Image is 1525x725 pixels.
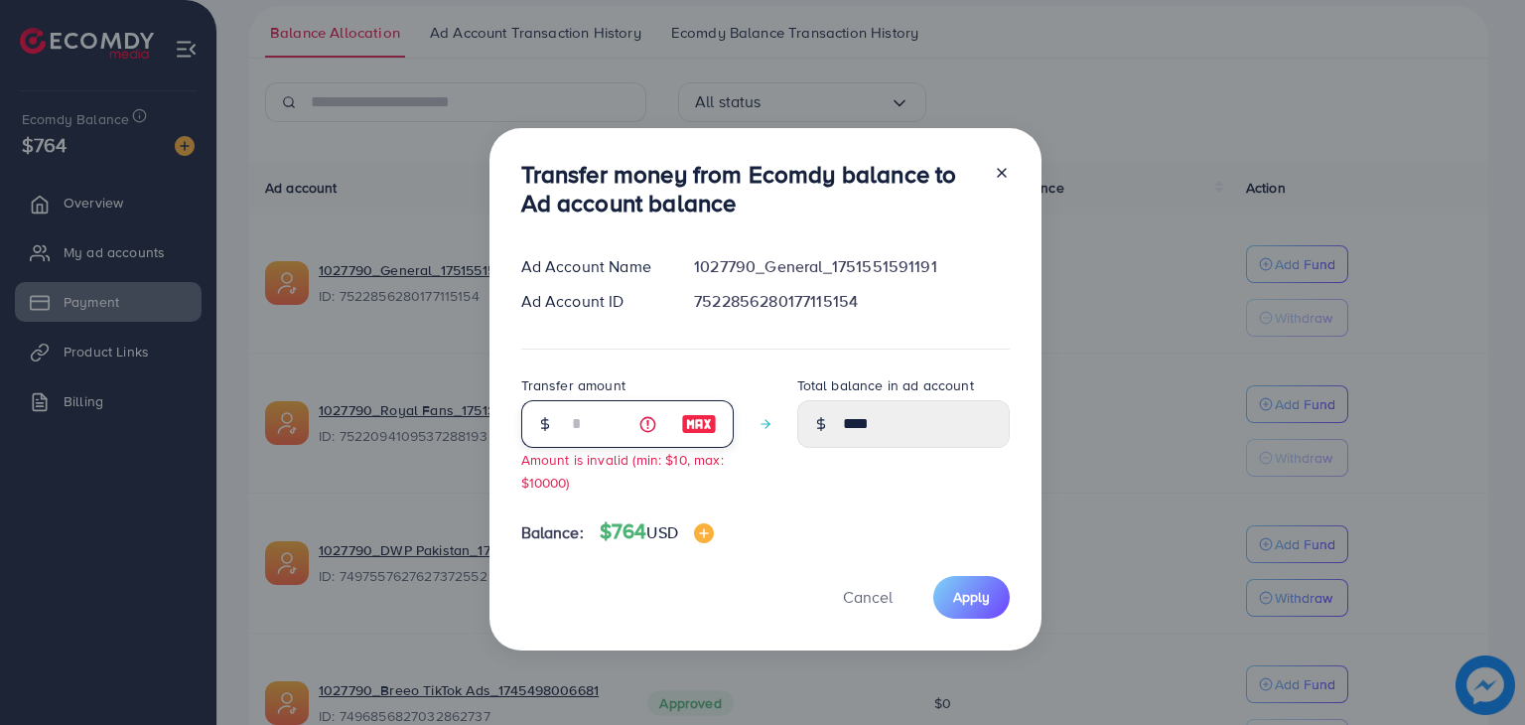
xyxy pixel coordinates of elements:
div: 1027790_General_1751551591191 [678,255,1025,278]
small: Amount is invalid (min: $10, max: $10000) [521,450,724,492]
button: Cancel [818,576,917,619]
label: Transfer amount [521,375,625,395]
button: Apply [933,576,1010,619]
div: Ad Account ID [505,290,679,313]
label: Total balance in ad account [797,375,974,395]
h3: Transfer money from Ecomdy balance to Ad account balance [521,160,978,217]
div: Ad Account Name [505,255,679,278]
span: Cancel [843,586,893,608]
img: image [694,523,714,543]
span: USD [646,521,677,543]
div: 7522856280177115154 [678,290,1025,313]
span: Apply [953,587,990,607]
span: Balance: [521,521,584,544]
img: image [681,412,717,436]
h4: $764 [600,519,714,544]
